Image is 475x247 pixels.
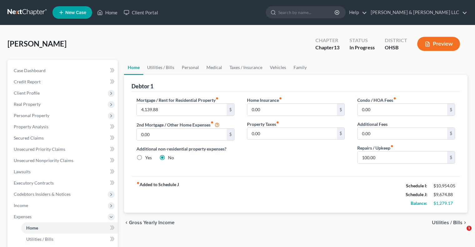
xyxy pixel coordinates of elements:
span: Real Property [14,101,41,107]
button: Utilities / Bills chevron_right [432,220,468,225]
i: chevron_left [124,220,129,225]
i: fiber_manual_record [210,121,214,124]
div: In Progress [349,44,375,51]
div: Chapter [315,44,339,51]
div: District [385,37,407,44]
div: $ [447,104,455,116]
span: Utilities / Bills [432,220,463,225]
a: Unsecured Nonpriority Claims [9,155,118,166]
span: New Case [65,10,86,15]
a: Home [94,7,121,18]
div: $ [227,129,234,141]
a: Lawsuits [9,166,118,177]
strong: Schedule I: [406,183,427,188]
iframe: Intercom live chat [454,226,469,241]
i: fiber_manual_record [390,145,393,148]
span: Case Dashboard [14,68,46,73]
label: Home Insurance [247,97,282,103]
input: Search by name... [278,7,335,18]
button: Preview [417,37,460,51]
span: Unsecured Priority Claims [14,146,65,152]
input: -- [358,151,447,163]
a: Medical [203,60,226,75]
a: Home [21,222,118,234]
a: Unsecured Priority Claims [9,144,118,155]
span: Client Profile [14,90,40,96]
a: Home [124,60,143,75]
a: Taxes / Insurance [226,60,266,75]
input: -- [247,128,337,140]
div: $ [447,151,455,163]
span: Utilities / Bills [26,236,53,242]
div: $ [447,128,455,140]
a: Vehicles [266,60,290,75]
input: -- [137,129,226,141]
a: Credit Report [9,76,118,87]
i: fiber_manual_record [276,121,279,124]
span: Income [14,203,28,208]
span: Codebtors Insiders & Notices [14,191,71,197]
a: Executory Contracts [9,177,118,189]
span: 1 [467,226,472,231]
span: Personal Property [14,113,49,118]
strong: Added to Schedule J [136,181,179,208]
div: Debtor 1 [131,82,153,90]
span: Expenses [14,214,32,219]
span: Gross Yearly Income [129,220,175,225]
a: Property Analysis [9,121,118,132]
input: -- [358,128,447,140]
label: 2nd Mortgage / Other Home Expenses [136,121,220,128]
label: Additional non-residential property expenses? [136,146,234,152]
i: fiber_manual_record [136,181,140,185]
button: chevron_left Gross Yearly Income [124,220,175,225]
label: Mortgage / Rent for Residential Property [136,97,219,103]
span: Home [26,225,38,230]
div: $9,674.88 [433,191,455,198]
a: Personal [178,60,203,75]
strong: Schedule J: [406,192,428,197]
i: fiber_manual_record [393,97,396,100]
input: -- [358,104,447,116]
a: Help [346,7,367,18]
div: OHSB [385,44,407,51]
input: -- [247,104,337,116]
span: Credit Report [14,79,41,84]
span: Unsecured Nonpriority Claims [14,158,73,163]
div: $ [227,104,234,116]
i: chevron_right [463,220,468,225]
div: $10,954.05 [433,183,455,189]
label: Additional Fees [357,121,388,127]
a: Utilities / Bills [21,234,118,245]
div: Chapter [315,37,339,44]
span: Property Analysis [14,124,48,129]
span: Executory Contracts [14,180,54,185]
span: Lawsuits [14,169,31,174]
div: $1,279.17 [433,200,455,206]
span: Secured Claims [14,135,44,141]
div: Status [349,37,375,44]
span: 13 [334,44,339,50]
a: Client Portal [121,7,161,18]
i: fiber_manual_record [215,97,219,100]
a: Secured Claims [9,132,118,144]
label: Condo / HOA Fees [357,97,396,103]
span: [PERSON_NAME] [7,39,67,48]
i: fiber_manual_record [279,97,282,100]
label: No [168,155,174,161]
a: Family [290,60,310,75]
a: Utilities / Bills [143,60,178,75]
a: [PERSON_NAME] & [PERSON_NAME] LLC [368,7,467,18]
a: Case Dashboard [9,65,118,76]
label: Yes [145,155,152,161]
label: Property Taxes [247,121,279,127]
div: $ [337,128,344,140]
label: Repairs / Upkeep [357,145,393,151]
div: $ [337,104,344,116]
input: -- [137,104,226,116]
strong: Balance: [411,200,427,206]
